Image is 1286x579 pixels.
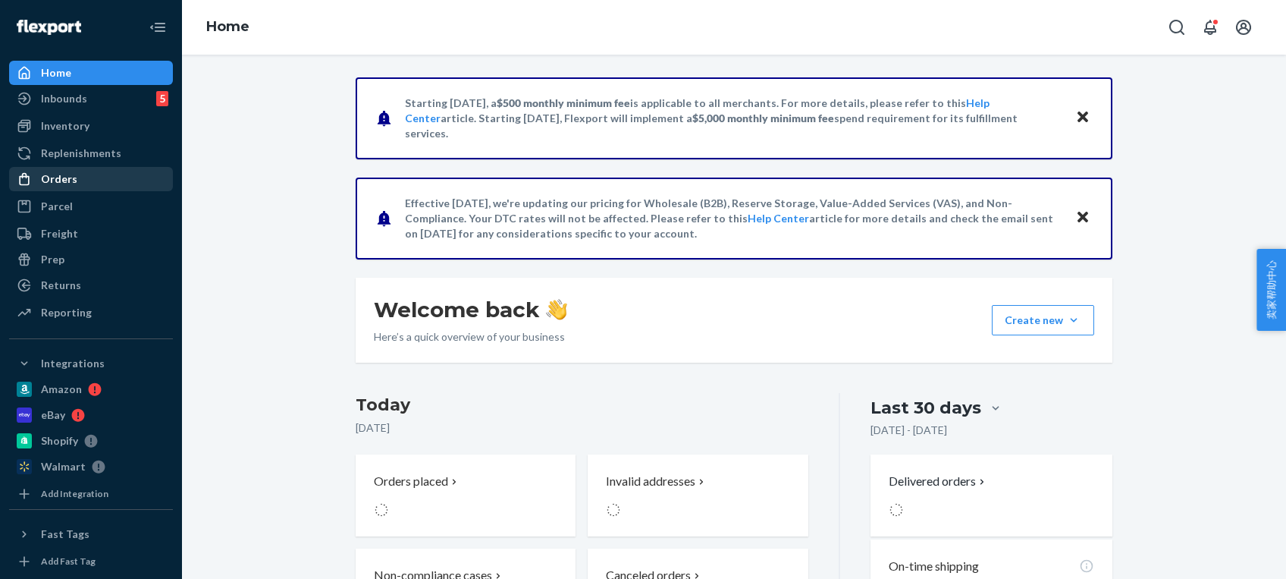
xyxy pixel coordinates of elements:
div: Add Fast Tag [41,555,96,568]
a: Inventory [9,114,173,138]
span: $5,000 monthly minimum fee [692,112,834,124]
button: 卖家帮助中心 [1256,249,1286,331]
button: Open account menu [1228,12,1259,42]
div: Freight [41,226,78,241]
a: Shopify [9,429,173,453]
a: Freight [9,222,173,246]
a: Replenishments [9,141,173,165]
div: Prep [41,252,64,267]
div: Walmart [41,459,86,474]
p: Orders placed [374,473,448,490]
p: Invalid addresses [606,473,695,490]
div: Fast Tags [41,527,89,542]
a: Home [206,18,249,35]
div: Shopify [41,433,78,448]
h1: Welcome back [374,296,567,323]
button: Close [1073,207,1093,229]
div: Last 30 days [870,396,981,420]
a: eBay [9,403,173,427]
a: Prep [9,247,173,272]
div: Returns [41,278,81,293]
button: Fast Tags [9,522,173,546]
div: Orders [41,171,77,187]
button: Delivered orders [889,473,988,490]
div: Add Integration [41,487,108,500]
a: Add Fast Tag [9,552,173,571]
button: Orders placed [356,455,576,537]
button: Create new [992,305,1094,335]
a: Amazon [9,377,173,401]
div: Inventory [41,118,89,134]
a: Walmart [9,455,173,479]
button: Open Search Box [1162,12,1192,42]
div: Parcel [41,199,73,214]
div: Inbounds [41,91,87,106]
p: Effective [DATE], we're updating our pricing for Wholesale (B2B), Reserve Storage, Value-Added Se... [405,196,1061,241]
button: Invalid addresses [588,455,808,537]
a: Home [9,61,173,85]
div: Reporting [41,305,92,320]
button: Close Navigation [143,12,173,42]
a: Orders [9,167,173,191]
div: eBay [41,408,65,423]
div: 5 [156,91,168,106]
img: Flexport logo [17,20,81,35]
div: Home [41,65,71,80]
a: Inbounds5 [9,87,173,111]
a: Reporting [9,301,173,325]
p: [DATE] [356,420,808,436]
h3: Today [356,393,808,417]
p: On-time shipping [889,558,979,575]
img: hand-wave emoji [546,299,567,320]
a: Help Center [748,212,809,225]
div: Integrations [41,356,105,371]
button: Open notifications [1195,12,1225,42]
a: Returns [9,273,173,297]
p: Starting [DATE], a is applicable to all merchants. For more details, please refer to this article... [405,96,1061,141]
p: Here’s a quick overview of your business [374,329,567,345]
p: [DATE] - [DATE] [870,423,947,438]
div: Replenishments [41,146,121,161]
div: Amazon [41,382,82,397]
span: $500 monthly minimum fee [497,96,630,109]
button: Close [1073,107,1093,129]
ol: breadcrumbs [194,5,262,49]
button: Integrations [9,351,173,376]
a: Add Integration [9,485,173,503]
a: Parcel [9,194,173,219]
